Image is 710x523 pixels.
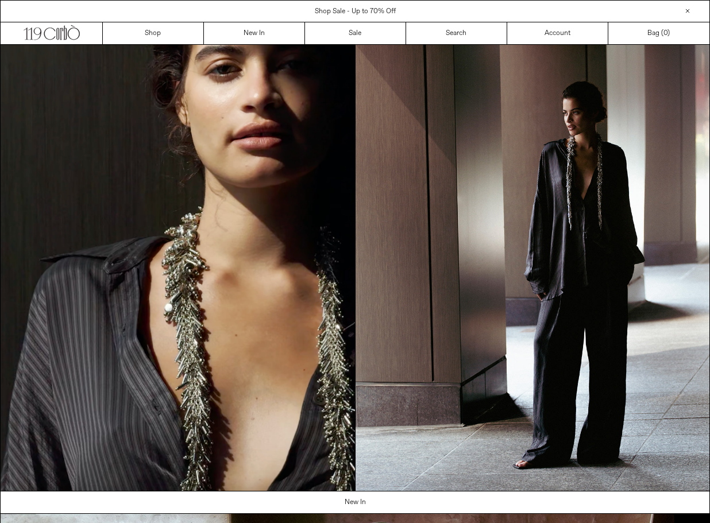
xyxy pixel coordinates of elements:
[204,22,305,44] a: New In
[315,7,396,16] a: Shop Sale - Up to 70% Off
[305,22,406,44] a: Sale
[406,22,507,44] a: Search
[507,22,608,44] a: Account
[1,45,355,491] video: Your browser does not support the video tag.
[1,485,355,494] a: Your browser does not support the video tag.
[103,22,204,44] a: Shop
[663,29,667,38] span: 0
[663,28,670,38] span: )
[608,22,709,44] a: Bag ()
[1,491,710,513] a: New In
